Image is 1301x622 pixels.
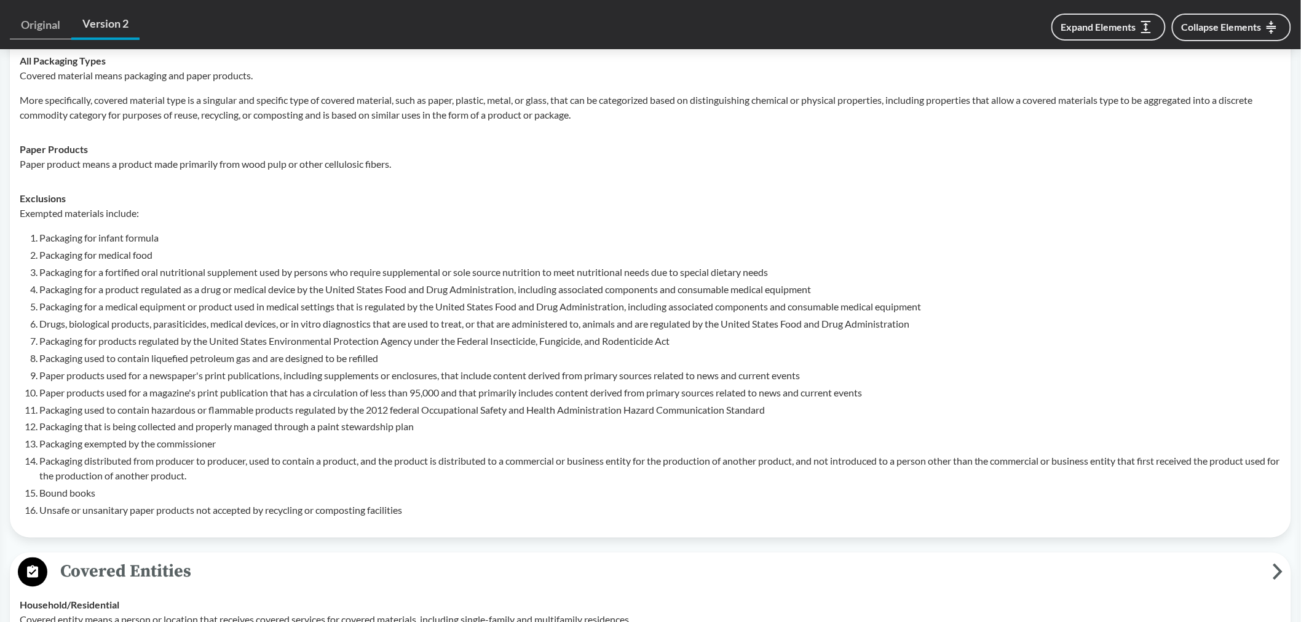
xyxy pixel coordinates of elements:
li: Unsafe or unsanitary paper products not accepted by recycling or composting facilities [39,503,1281,518]
li: Bound books [39,486,1281,501]
li: Packaging for a fortified oral nutritional supplement used by persons who require supplemental or... [39,265,1281,280]
li: Packaging for a medical equipment or product used in medical settings that is regulated by the Un... [39,299,1281,314]
strong: All Packaging Types [20,55,106,66]
a: Original [10,11,71,39]
span: Covered Entities [47,558,1273,586]
li: Packaging for a product regulated as a drug or medical device by the United States Food and Drug ... [39,282,1281,297]
li: Packaging for infant formula [39,230,1281,245]
li: Packaging for products regulated by the United States Environmental Protection Agency under the F... [39,334,1281,348]
li: Paper products used for a magazine's print publication that has a circulation of less than 95,000... [39,385,1281,400]
p: Covered material means packaging and paper products. [20,68,1281,83]
p: More specifically, covered material type is a singular and specific type of covered material, suc... [20,93,1281,122]
strong: Household/​Residential [20,599,119,611]
li: Packaging exempted by the commissioner [39,437,1281,452]
p: Paper product means a product made primarily from wood pulp or other cellulosic fibers. [20,157,1281,171]
li: Packaging used to contain hazardous or flammable products regulated by the 2012 federal Occupatio... [39,403,1281,417]
li: Packaging that is being collected and properly managed through a paint stewardship plan [39,420,1281,435]
li: Packaging used to contain liquefied petroleum gas and are designed to be refilled [39,351,1281,366]
button: Collapse Elements [1172,14,1291,41]
strong: Exclusions [20,192,66,204]
button: Covered Entities [14,557,1287,588]
a: Version 2 [71,10,140,40]
strong: Paper Products [20,143,88,155]
li: Packaging distributed from producer to producer, used to contain a product, and the product is di... [39,454,1281,484]
li: Packaging for medical food [39,248,1281,262]
li: Paper products used for a newspaper's print publications, including supplements or enclosures, th... [39,368,1281,383]
li: Drugs, biological products, parasiticides, medical devices, or in vitro diagnostics that are used... [39,317,1281,331]
p: Exempted materials include: [20,206,1281,221]
button: Expand Elements [1051,14,1166,41]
